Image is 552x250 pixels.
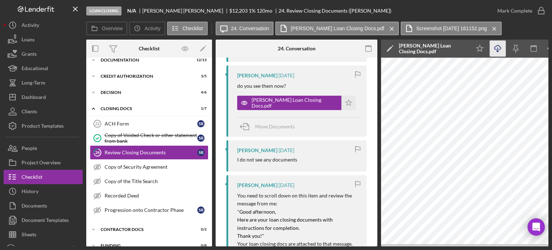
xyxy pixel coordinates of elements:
button: Activity [129,22,165,35]
div: CLOSING DOCS [101,106,189,111]
time: 2025-10-08 20:07 [279,147,294,153]
div: Loans [22,32,34,49]
button: [PERSON_NAME] Loan Closing Docs.pdf [237,96,356,110]
div: Recorded Deed [105,193,208,199]
label: Activity [144,26,160,31]
a: 24Review Closing DocumentsSR [90,145,208,160]
div: 12 / 13 [194,58,207,62]
div: I do not see any documents [237,157,297,163]
div: Progression onto Contractor Phase [105,207,197,213]
div: Funding [101,244,189,248]
div: S R [197,120,204,127]
div: 0 / 8 [194,244,207,248]
div: 4 / 6 [194,90,207,95]
button: Move Documents [237,118,302,136]
div: History [22,184,38,200]
button: Checklist [4,170,83,184]
div: Educational [22,61,48,77]
button: Dashboard [4,90,83,104]
div: [PERSON_NAME] Loan Closing Docs.pdf [252,97,338,109]
a: Loans [4,32,83,47]
label: Screenshot [DATE] 161152.png [416,26,487,31]
button: Clients [4,104,83,119]
div: Contractor Docs [101,227,189,232]
div: [PERSON_NAME] [237,147,277,153]
div: Document Templates [22,213,69,229]
div: Copy of the Title Search [105,178,208,184]
a: Project Overview [4,155,83,170]
div: ACH Form [105,121,197,127]
div: [PERSON_NAME] Loan Closing Docs.pdf [399,43,467,54]
div: Project Overview [22,155,61,172]
div: Checklist [22,170,42,186]
button: Sheets [4,227,83,242]
div: [PERSON_NAME] [237,182,277,188]
mark: Here are your loan closing documents with instructions for completion. [237,217,334,231]
div: Documents [22,199,47,215]
tspan: 22 [95,122,100,126]
button: People [4,141,83,155]
button: Product Templates [4,119,83,133]
label: Overview [102,26,123,31]
button: Activity [4,18,83,32]
div: Mark Complete [497,4,532,18]
button: History [4,184,83,199]
div: S R [197,149,204,156]
div: Dashboard [22,90,46,106]
div: 24. Conversation [278,46,316,51]
div: Copy of Security Agreement [105,164,208,170]
button: Educational [4,61,83,76]
div: Clients [22,104,37,121]
label: Checklist [183,26,203,31]
p: do you see them now? [237,82,286,90]
b: N/A [127,8,136,14]
div: 0 / 2 [194,227,207,232]
span: Move Documents [255,123,295,129]
div: Loan Closing [86,6,121,15]
div: 1 % [249,8,256,14]
div: Long-Term [22,76,45,92]
time: 2025-10-08 19:19 [279,182,294,188]
button: Mark Complete [490,4,548,18]
button: Screenshot [DATE] 161152.png [401,22,502,35]
div: Review Closing Documents [105,150,197,155]
time: 2025-10-08 20:11 [279,73,294,78]
p: You need to scroll down on this item and review the message from me: [237,192,359,208]
label: [PERSON_NAME] Loan Closing Docs.pdf [291,26,384,31]
button: Overview [86,22,127,35]
div: Grants [22,47,37,63]
button: Long-Term [4,76,83,90]
div: Decision [101,90,189,95]
label: 24. Conversation [231,26,269,31]
a: Progression onto Contractor PhaseSR [90,203,208,217]
div: S R [197,135,204,142]
mark: Good afternoon, [239,209,276,215]
div: CREDIT AUTHORIZATION [101,74,189,78]
mark: Thank you!" [237,233,264,239]
button: [PERSON_NAME] Loan Closing Docs.pdf [275,22,399,35]
div: Copy of Voided Check or other statement from bank [105,132,197,144]
div: Open Intercom Messenger [528,218,545,236]
a: Recorded Deed [90,188,208,203]
div: Documentation [101,58,189,62]
div: Activity [22,18,39,34]
button: Grants [4,47,83,61]
div: 1 / 7 [194,106,207,111]
div: $12,203 [229,8,248,14]
div: 120 mo [257,8,272,14]
button: Document Templates [4,213,83,227]
button: Documents [4,199,83,213]
tspan: 24 [95,150,100,155]
div: 24. Review Closing Documents ([PERSON_NAME]) [279,8,391,14]
a: Copy of Voided Check or other statement from bankSR [90,131,208,145]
